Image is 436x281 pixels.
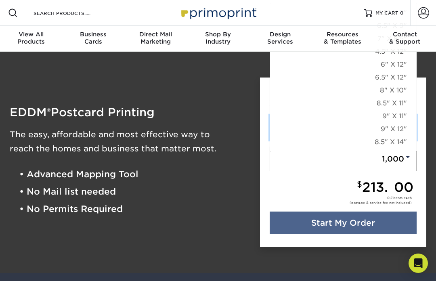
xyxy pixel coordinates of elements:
span: Design [249,31,311,38]
a: Contact& Support [374,26,436,52]
div: Industry [187,31,249,45]
a: Resources& Templates [311,26,373,52]
span: MY CART [375,10,398,17]
img: Primoprint [178,4,258,21]
input: SEARCH PRODUCTS..... [33,8,111,18]
li: • No Mail list needed [19,183,248,200]
span: Shop By [187,31,249,38]
span: ® [47,106,51,118]
div: Cards [62,31,124,45]
div: Marketing [125,31,187,45]
a: 8.5" X 14" [270,136,417,149]
span: 0 [400,10,404,16]
div: cents each (postage & service fee not included) [350,195,412,205]
li: • No Permits Required [19,201,248,218]
span: 0.21 [387,196,394,200]
span: Direct Mail [125,31,187,38]
div: Open Intercom Messenger [409,254,428,273]
div: Services [249,31,311,45]
a: 9" X 11" [270,110,417,123]
a: 8" X 10" [270,84,417,97]
a: 8.5" X 11" [270,97,417,110]
div: 6.5" X 8" [270,3,417,152]
a: 1,000 [270,147,417,172]
a: 6.5" X 12" [270,71,417,84]
span: Contact [374,31,436,38]
a: 4.5" X 12" [270,45,417,58]
small: $ [357,180,362,189]
div: & Templates [311,31,373,45]
div: & Support [374,31,436,45]
span: 213.00 [362,179,413,195]
a: 9" X 12" [270,123,417,136]
a: BusinessCards [62,26,124,52]
li: • Advanced Mapping Tool [19,166,248,183]
h1: EDDM Postcard Printing [10,107,248,118]
h3: The easy, affordable and most effective way to reach the homes and business that matter most. [10,128,248,156]
a: Start My Order [270,212,417,234]
a: Shop ByIndustry [187,26,249,52]
span: Resources [311,31,373,38]
a: 6" X 12" [270,58,417,71]
a: DesignServices [249,26,311,52]
span: Business [62,31,124,38]
a: Direct MailMarketing [125,26,187,52]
